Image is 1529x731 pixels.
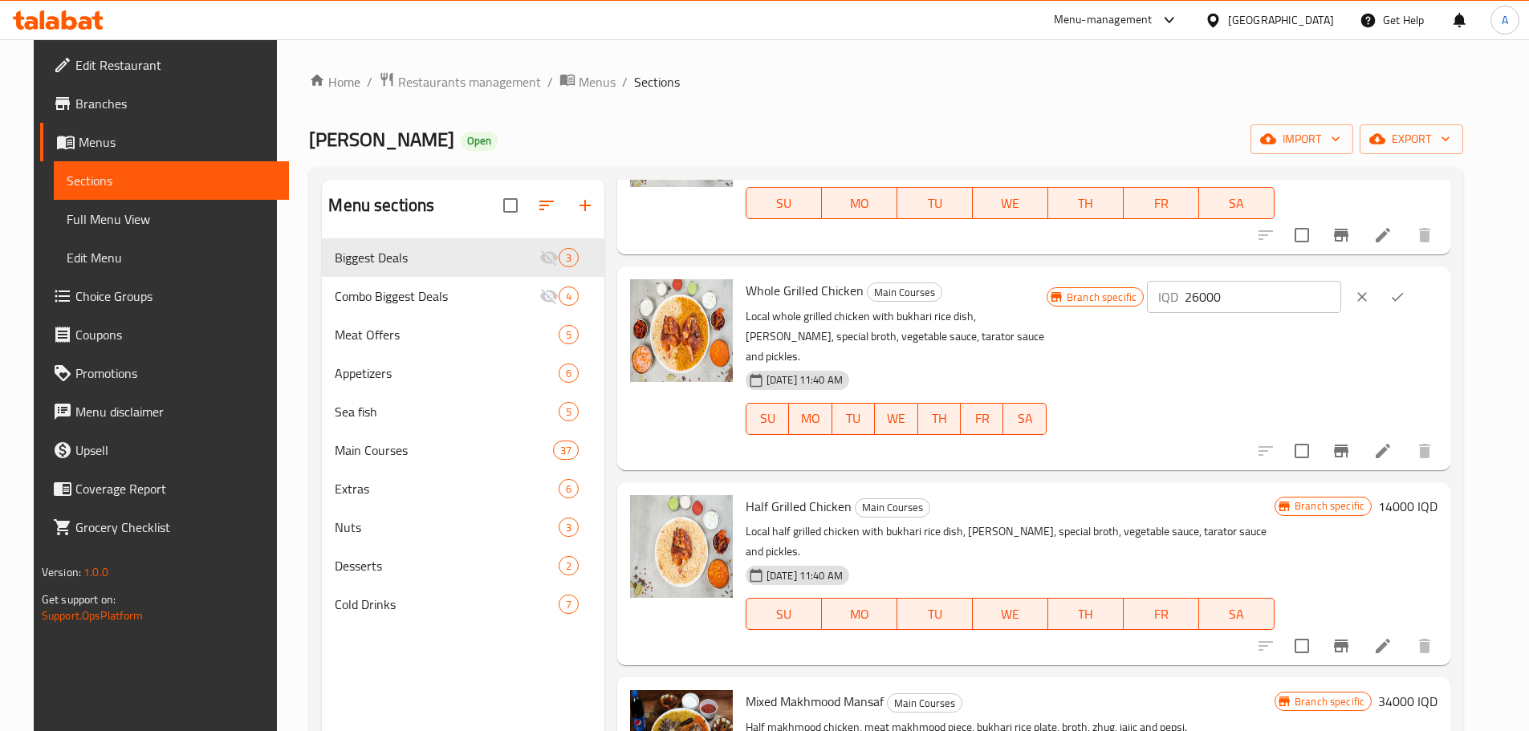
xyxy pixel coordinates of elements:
a: Restaurants management [379,71,541,92]
span: Branch specific [1288,498,1371,514]
button: MO [822,598,897,630]
button: SA [1199,598,1275,630]
span: SU [753,407,783,430]
button: TH [1048,187,1124,219]
span: Grocery Checklist [75,518,276,537]
a: Grocery Checklist [40,508,289,546]
button: Branch-specific-item [1322,216,1360,254]
span: FR [967,407,997,430]
p: Local half grilled chicken with bukhari rice dish, [PERSON_NAME], special broth, vegetable sauce,... [746,522,1275,562]
button: WE [875,403,917,435]
div: Desserts [335,556,558,575]
span: Sections [634,72,680,91]
li: / [367,72,372,91]
div: Sea fish5 [322,392,604,431]
a: Home [309,72,360,91]
div: Biggest Deals3 [322,238,604,277]
div: Nuts3 [322,508,604,546]
a: Coverage Report [40,469,289,508]
a: Coupons [40,315,289,354]
span: 4 [559,289,578,304]
span: SA [1206,192,1268,215]
div: Extras6 [322,469,604,508]
span: 5 [559,404,578,420]
div: items [559,325,579,344]
h2: Menu sections [328,193,434,217]
span: Whole Grilled Chicken [746,278,864,303]
div: Main Courses [887,693,962,713]
button: delete [1405,216,1444,254]
span: Edit Menu [67,248,276,267]
a: Edit Restaurant [40,46,289,84]
a: Edit menu item [1373,636,1393,656]
span: Coverage Report [75,479,276,498]
span: WE [979,192,1042,215]
button: FR [961,403,1003,435]
span: Mixed Makhmood Mansaf [746,689,884,713]
span: Sea fish [335,402,558,421]
span: FR [1130,603,1193,626]
div: Cold Drinks7 [322,585,604,623]
button: SU [746,598,822,630]
button: WE [973,187,1048,219]
nav: breadcrumb [309,71,1463,92]
a: Edit menu item [1373,441,1393,461]
span: 6 [559,366,578,381]
a: Menus [559,71,616,92]
span: 1.0.0 [83,562,108,583]
a: Branches [40,84,289,123]
span: TU [904,192,966,215]
button: TU [897,187,973,219]
a: Full Menu View [54,200,289,238]
button: delete [1405,432,1444,470]
button: MO [822,187,897,219]
span: Meat Offers [335,325,558,344]
a: Menus [40,123,289,161]
span: Menus [79,132,276,152]
span: Main Courses [856,498,929,517]
span: Half Grilled Chicken [746,494,852,518]
span: WE [979,603,1042,626]
span: Branch specific [1288,694,1371,709]
a: Edit menu item [1373,225,1393,245]
div: items [559,595,579,614]
div: items [553,441,579,460]
span: 3 [559,250,578,266]
div: Meat Offers5 [322,315,604,354]
span: TU [839,407,868,430]
div: Main Courses [867,282,942,302]
span: SU [753,603,815,626]
span: Restaurants management [398,72,541,91]
span: 3 [559,520,578,535]
button: Add section [566,186,604,225]
h6: 14000 IQD [1378,495,1438,518]
div: Main Courses [855,498,930,518]
div: items [559,518,579,537]
button: SA [1199,187,1275,219]
div: Desserts2 [322,546,604,585]
span: Branch specific [1060,290,1143,305]
button: export [1360,124,1463,154]
span: Sections [67,171,276,190]
span: Appetizers [335,363,558,383]
a: Menu disclaimer [40,392,289,431]
svg: Inactive section [539,286,559,306]
div: Extras [335,479,558,498]
button: SU [746,187,822,219]
li: / [622,72,628,91]
span: [PERSON_NAME] [309,121,454,157]
button: Branch-specific-item [1322,432,1360,470]
span: 7 [559,597,578,612]
button: ok [1380,279,1415,315]
span: import [1263,129,1340,149]
p: IQD [1158,287,1178,307]
span: Select to update [1285,434,1319,468]
span: Nuts [335,518,558,537]
input: Please enter price [1185,281,1340,313]
button: WE [973,598,1048,630]
span: 37 [554,443,578,458]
